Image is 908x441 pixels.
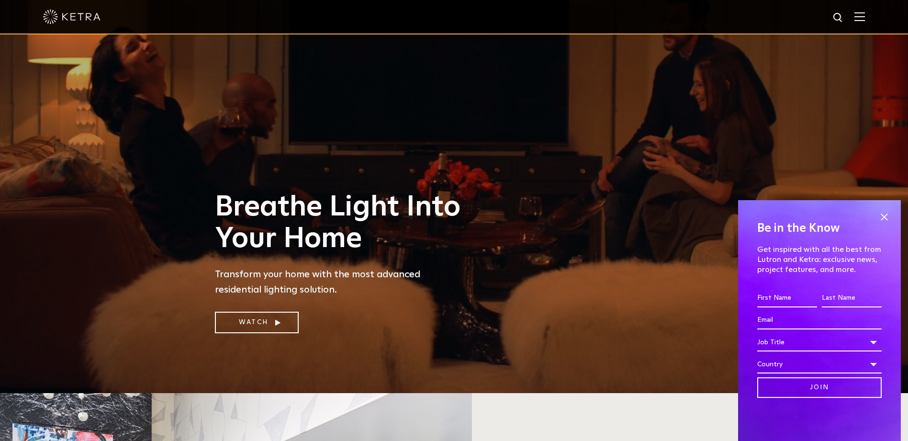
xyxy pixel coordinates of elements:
[757,333,882,351] div: Job Title
[215,267,469,297] p: Transform your home with the most advanced residential lighting solution.
[757,311,882,329] input: Email
[215,192,469,255] h1: Breathe Light Into Your Home
[757,355,882,373] div: Country
[822,289,882,307] input: Last Name
[43,10,101,24] img: ketra-logo-2019-white
[215,312,299,333] a: Watch
[757,377,882,398] input: Join
[757,245,882,274] p: Get inspired with all the best from Lutron and Ketra: exclusive news, project features, and more.
[832,12,844,24] img: search icon
[757,289,817,307] input: First Name
[757,219,882,237] h4: Be in the Know
[854,12,865,21] img: Hamburger%20Nav.svg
